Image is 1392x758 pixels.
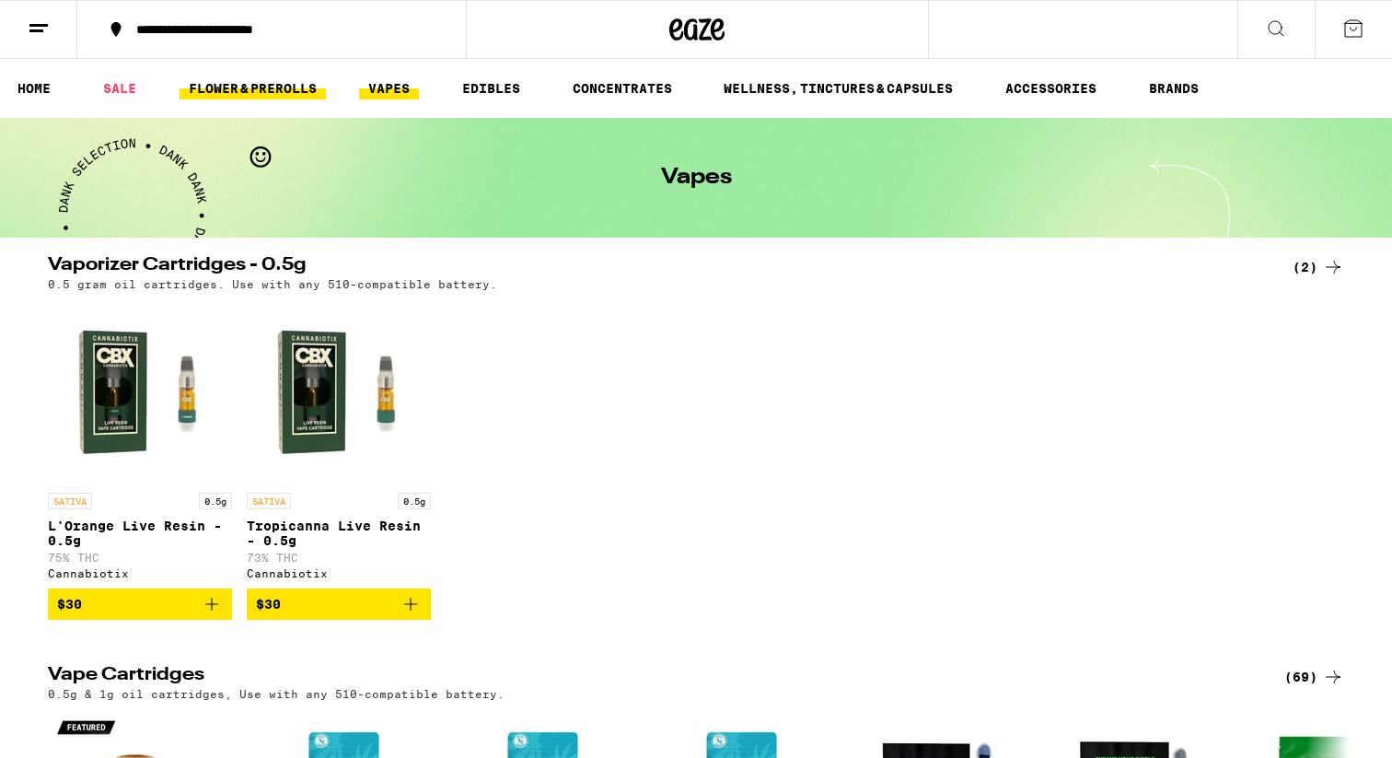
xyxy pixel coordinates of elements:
img: Cannabiotix - Tropicanna Live Resin - 0.5g [247,299,431,484]
a: HOME [8,77,60,99]
div: Cannabiotix [48,567,232,579]
div: Cannabiotix [247,567,431,579]
a: FLOWER & PREROLLS [180,77,326,99]
button: Add to bag [247,589,431,620]
p: 0.5 gram oil cartridges. Use with any 510-compatible battery. [48,278,497,290]
span: $30 [57,597,82,612]
a: (69) [1284,666,1344,688]
h2: Vape Cartridges [48,666,1254,688]
p: 0.5g & 1g oil cartridges, Use with any 510-compatible battery. [48,688,505,700]
p: 73% THC [247,552,431,564]
p: Tropicanna Live Resin - 0.5g [247,519,431,548]
img: Cannabiotix - L'Orange Live Resin - 0.5g [48,299,232,484]
h2: Vaporizer Cartridges - 0.5g [48,256,1254,278]
p: 0.5g [199,493,232,509]
p: 75% THC [48,552,232,564]
p: SATIVA [247,493,291,509]
h1: Vapes [661,167,732,189]
span: $30 [256,597,281,612]
a: Open page for Tropicanna Live Resin - 0.5g from Cannabiotix [247,299,431,589]
p: SATIVA [48,493,92,509]
span: Hi. Need any help? [11,13,133,28]
p: L'Orange Live Resin - 0.5g [48,519,232,548]
a: VAPES [359,77,419,99]
a: SALE [94,77,145,99]
a: BRANDS [1140,77,1208,99]
a: (2) [1293,256,1344,278]
button: Add to bag [48,589,232,620]
a: WELLNESS, TINCTURES & CAPSULES [714,77,962,99]
a: CONCENTRATES [563,77,681,99]
a: ACCESSORIES [996,77,1106,99]
a: Open page for L'Orange Live Resin - 0.5g from Cannabiotix [48,299,232,589]
a: EDIBLES [453,77,529,99]
p: 0.5g [398,493,431,509]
